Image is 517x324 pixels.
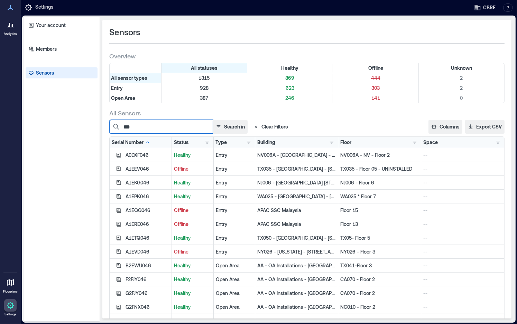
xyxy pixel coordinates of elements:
p: Floor 13 [340,221,419,228]
div: Open Area [216,262,253,269]
div: Filter by Type: Open Area & Status: Offline [333,93,419,103]
p: NV006A - NV - Floor 2 [340,152,419,159]
p: TX041-Floor 3 [340,262,419,269]
p: NY026 - Floor 3 [340,248,419,255]
p: -- [423,248,502,255]
span: Overview [109,52,136,60]
p: Healthy [174,179,211,186]
p: AA - OA Installations - [GEOGRAPHIC_DATA] [257,304,336,311]
button: Clear Filters [250,120,291,134]
div: A1EQG046 [126,207,169,214]
button: CBRE [472,2,498,13]
p: -- [423,262,502,269]
p: -- [423,152,502,159]
p: -- [423,221,502,228]
div: A1ERE046 [126,221,169,228]
p: NY026 - [US_STATE] - [STREET_ADDRESS] - [US_STATE] - 11 West 42nd - IN PROGRESS [257,248,336,255]
p: Analytics [4,32,17,36]
div: All statuses [161,63,247,73]
p: Your account [36,22,66,29]
div: Filter by Status: Healthy [247,63,333,73]
p: AA - OA Installations - [GEOGRAPHIC_DATA] [257,276,336,283]
p: Healthy [174,193,211,200]
div: Open Area [216,304,253,311]
a: Your account [26,20,98,31]
p: APAC SSC Malaysia [257,221,336,228]
p: -- [423,276,502,283]
p: Offline [174,221,211,228]
p: AA - OA Installations - [GEOGRAPHIC_DATA] [257,290,336,297]
p: -- [423,179,502,186]
p: TX035 - Floor 05 - UNINSTALLED [340,165,419,172]
p: AA - OA Installations - [GEOGRAPHIC_DATA] [257,262,336,269]
div: Building [257,139,275,146]
span: All Sensors [109,109,141,117]
button: Export CSV [465,120,505,134]
div: Entry [216,193,253,200]
div: G2FJY046 [126,290,169,297]
p: Healthy [174,262,211,269]
p: -- [423,290,502,297]
p: Members [36,46,57,53]
span: CBRE [483,4,496,11]
div: A1EVD046 [126,248,169,255]
div: Type [216,139,227,146]
div: A1EPK046 [126,193,169,200]
div: A1EKG046 [126,179,169,186]
p: 869 [249,75,331,82]
p: WA025 * Floor 7 [340,193,419,200]
div: Filter by Type: Open Area & Status: Unknown (0 sensors) [419,93,504,103]
button: Search in [213,120,248,134]
p: CA070 - Floor 2 [340,276,419,283]
div: Filter by Status: Unknown [419,63,504,73]
p: Healthy [174,304,211,311]
div: Filter by Type: Entry & Status: Healthy [247,83,333,93]
a: Analytics [2,17,19,38]
p: APAC SSC Malaysia [257,207,336,214]
p: TX05- Floor 5 [340,235,419,241]
div: Entry [216,165,253,172]
div: Filter by Type: Open Area & Status: Healthy [247,93,333,103]
div: Entry [216,235,253,241]
p: 387 [163,95,246,102]
p: Settings [4,312,16,316]
p: 2 [420,75,503,82]
p: TX050 - [GEOGRAPHIC_DATA] - [STREET_ADDRESS] - [GEOGRAPHIC_DATA] -[STREET_ADDRESS] [257,235,336,241]
p: 444 [334,75,417,82]
p: Sensors [36,69,54,76]
p: Offline [174,207,211,214]
div: Entry [216,179,253,186]
a: Floorplans [1,274,20,296]
div: Floor [340,139,351,146]
span: Sensors [109,27,140,38]
div: Entry [216,248,253,255]
p: Healthy [174,235,211,241]
p: -- [423,165,502,172]
div: Entry [216,207,253,214]
div: F2FJY046 [126,276,169,283]
p: Offline [174,165,211,172]
a: Sensors [26,67,98,78]
div: Serial Number [112,139,150,146]
div: Filter by Type: Open Area [110,93,161,103]
div: Open Area [216,290,253,297]
button: Columns [428,120,462,134]
div: Entry [216,152,253,159]
div: Filter by Status: Offline [333,63,419,73]
p: -- [423,193,502,200]
p: 303 [334,85,417,92]
div: Space [423,139,438,146]
p: 0 [420,95,503,102]
div: All sensor types [110,73,161,83]
div: A1ETQ046 [126,235,169,241]
p: Settings [35,3,53,12]
a: Settings [2,297,19,318]
p: 246 [249,95,331,102]
div: Filter by Type: Entry [110,83,161,93]
p: 141 [334,95,417,102]
p: -- [423,235,502,241]
p: 928 [163,85,246,92]
p: NV006A - [GEOGRAPHIC_DATA] - [STREET_ADDRESS][PERSON_NAME] - [GEOGRAPHIC_DATA] - [STREET_ADDRESS] [257,152,336,159]
a: Members [26,44,98,55]
p: Healthy [174,290,211,297]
